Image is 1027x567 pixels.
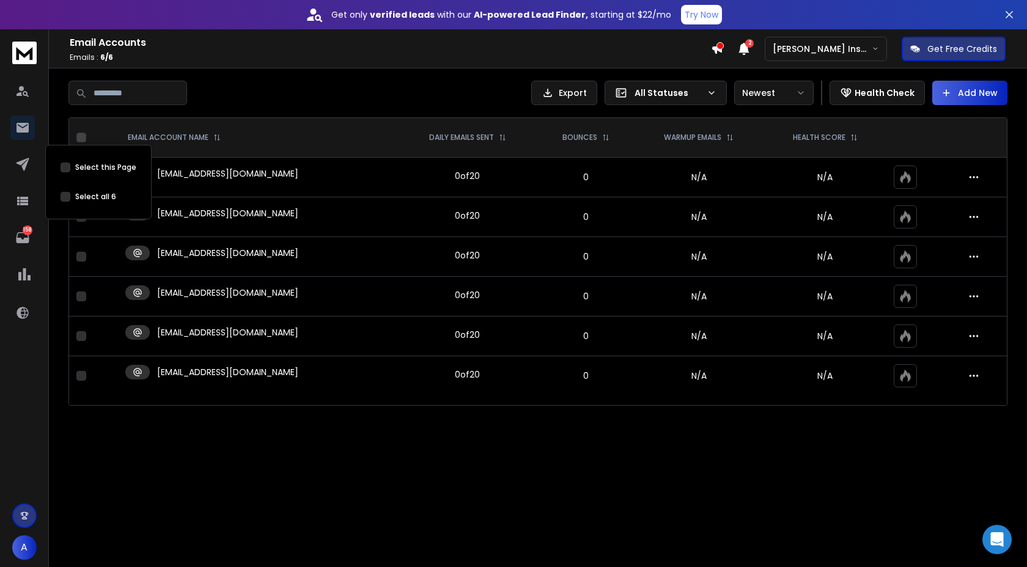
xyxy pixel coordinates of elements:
td: N/A [635,316,764,356]
td: N/A [635,277,764,316]
p: N/A [771,330,878,342]
div: 0 of 20 [455,210,480,222]
p: [EMAIL_ADDRESS][DOMAIN_NAME] [157,326,298,338]
button: Try Now [681,5,722,24]
img: logo [12,42,37,64]
p: N/A [771,290,878,302]
p: DAILY EMAILS SENT [429,133,494,142]
button: A [12,535,37,560]
p: N/A [771,171,878,183]
p: 158 [23,225,32,235]
p: N/A [771,211,878,223]
div: 0 of 20 [455,368,480,381]
p: All Statuses [635,87,702,99]
a: 158 [10,225,35,250]
div: Open Intercom Messenger [982,525,1012,554]
p: [EMAIL_ADDRESS][DOMAIN_NAME] [157,366,298,378]
button: Export [531,81,597,105]
p: [EMAIL_ADDRESS][DOMAIN_NAME] [157,207,298,219]
p: HEALTH SCORE [793,133,845,142]
button: Get Free Credits [902,37,1006,61]
button: Newest [734,81,814,105]
td: N/A [635,356,764,396]
td: N/A [635,237,764,277]
td: N/A [635,158,764,197]
strong: verified leads [370,9,435,21]
p: 0 [545,290,627,302]
span: 2 [745,39,754,48]
p: [EMAIL_ADDRESS][DOMAIN_NAME] [157,287,298,299]
button: Health Check [830,81,925,105]
p: Emails : [70,53,711,62]
p: Try Now [685,9,718,21]
label: Select this Page [75,163,136,172]
p: [EMAIL_ADDRESS][DOMAIN_NAME] [157,167,298,180]
h1: Email Accounts [70,35,711,50]
p: Get Free Credits [927,43,997,55]
div: EMAIL ACCOUNT NAME [128,133,221,142]
p: WARMUP EMAILS [664,133,721,142]
p: 0 [545,330,627,342]
p: BOUNCES [562,133,597,142]
div: 0 of 20 [455,329,480,341]
div: 0 of 20 [455,249,480,262]
p: [EMAIL_ADDRESS][DOMAIN_NAME] [157,247,298,259]
p: [PERSON_NAME] Insurance Group [773,43,872,55]
div: 0 of 20 [455,289,480,301]
p: 0 [545,211,627,223]
p: 0 [545,171,627,183]
p: 0 [545,251,627,263]
strong: AI-powered Lead Finder, [474,9,588,21]
label: Select all 6 [75,192,116,202]
span: 6 / 6 [100,52,113,62]
div: 0 of 20 [455,170,480,182]
p: 0 [545,370,627,382]
td: N/A [635,197,764,237]
p: N/A [771,251,878,263]
p: Get only with our starting at $22/mo [331,9,671,21]
p: Health Check [855,87,915,99]
p: N/A [771,370,878,382]
button: Add New [932,81,1007,105]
